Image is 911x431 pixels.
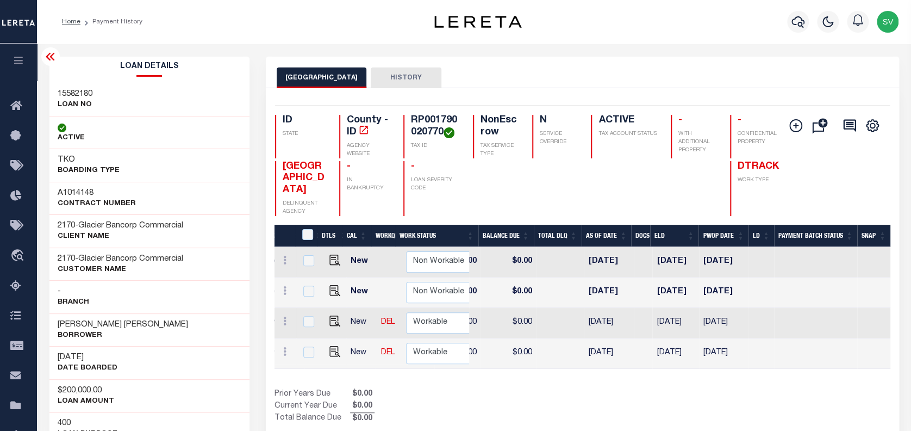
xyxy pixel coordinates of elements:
[346,338,377,369] td: New
[274,401,350,412] td: Current Year Due
[58,231,183,242] p: CLIENT Name
[49,57,249,77] h2: Loan Details
[283,115,326,127] h4: ID
[58,155,120,165] h3: TKO
[371,225,395,247] th: WorkQ
[584,278,634,308] td: [DATE]
[540,115,578,127] h4: N
[283,200,326,216] p: DELINQUENT AGENCY
[678,130,717,155] p: WITH ADDITIONAL PROPERTY
[347,162,351,171] span: -
[62,19,80,25] a: Home
[58,133,85,144] p: ACTIVE
[274,225,295,247] th: &nbsp;&nbsp;&nbsp;&nbsp;&nbsp;&nbsp;&nbsp;&nbsp;&nbsp;&nbsp;
[411,142,460,150] p: TAX ID
[582,225,632,247] th: As of Date: activate to sort column ascending
[540,130,578,146] p: SERVICE OVERRIDE
[350,401,375,412] span: $0.00
[699,247,748,278] td: [DATE]
[58,352,117,363] h3: [DATE]
[80,17,142,27] li: Payment History
[584,338,634,369] td: [DATE]
[346,278,377,308] td: New
[347,176,390,193] p: IN BANKRUPTCY
[478,225,534,247] th: Balance Due: activate to sort column ascending
[346,308,377,338] td: New
[584,308,634,338] td: [DATE]
[699,338,748,369] td: [DATE]
[58,297,89,308] p: Branch
[371,67,441,88] button: HISTORY
[434,16,521,28] img: logo-dark.svg
[10,249,28,263] i: travel_explore
[598,115,657,127] h4: ACTIVE
[58,220,183,231] h3: -
[58,221,75,230] span: 2170
[347,115,390,138] h4: County - ID
[58,396,114,407] p: LOAN AMOUNT
[350,389,375,401] span: $0.00
[411,115,460,138] h4: RP001790020770
[652,338,698,369] td: [DATE]
[631,225,650,247] th: Docs
[857,225,890,247] th: SNAP: activate to sort column ascending
[584,247,634,278] td: [DATE]
[58,100,92,110] p: LOAN NO
[481,247,536,278] td: $0.00
[699,308,748,338] td: [DATE]
[78,221,183,230] span: Glacier Bancorp Commercial
[598,130,657,138] p: TAX ACCOUNT STATUS
[652,308,698,338] td: [DATE]
[481,115,519,138] h4: NonEscrow
[481,278,536,308] td: $0.00
[650,225,698,247] th: ELD: activate to sort column ascending
[277,67,366,88] button: [GEOGRAPHIC_DATA]
[395,225,469,247] th: Work Status
[58,199,136,210] p: Contract Number
[78,255,183,263] span: Glacier Bancorp Commercial
[481,338,536,369] td: $0.00
[738,162,779,171] span: DTRACK
[58,188,136,199] h3: A1014148
[58,385,114,396] h3: $200,000.00
[58,319,188,330] h3: [PERSON_NAME] [PERSON_NAME]
[58,418,117,429] h3: 400
[58,286,89,297] h3: -
[274,389,350,401] td: Prior Years Due
[698,225,748,247] th: PWOP Date: activate to sort column ascending
[58,89,92,100] h3: 15582180
[347,142,390,158] p: AGENCY WEBSITE
[774,225,857,247] th: Payment Batch Status: activate to sort column ascending
[652,278,698,308] td: [DATE]
[58,254,183,264] h3: -
[317,225,342,247] th: DTLS
[652,247,698,278] td: [DATE]
[346,247,377,278] td: New
[283,130,326,138] p: STATE
[738,130,781,146] p: CONFIDENTIAL PROPERTY
[534,225,582,247] th: Total DLQ: activate to sort column ascending
[58,165,120,176] p: BOARDING TYPE
[58,363,117,374] p: DATE BOARDED
[274,412,350,424] td: Total Balance Due
[738,115,741,125] span: -
[342,225,371,247] th: CAL: activate to sort column ascending
[381,349,395,356] a: DEL
[295,225,317,247] th: &nbsp;
[381,318,395,326] a: DEL
[350,413,375,425] span: $0.00
[481,142,519,158] p: TAX SERVICE TYPE
[58,264,183,275] p: CUSTOMER Name
[748,225,774,247] th: LD: activate to sort column ascending
[678,115,682,125] span: -
[58,330,188,341] p: Borrower
[283,162,325,195] span: [GEOGRAPHIC_DATA]
[481,308,536,338] td: $0.00
[411,162,415,171] span: -
[699,278,748,308] td: [DATE]
[58,255,75,263] span: 2170
[738,176,781,184] p: WORK TYPE
[411,176,460,193] p: LOAN SEVERITY CODE
[877,11,898,33] img: svg+xml;base64,PHN2ZyB4bWxucz0iaHR0cDovL3d3dy53My5vcmcvMjAwMC9zdmciIHBvaW50ZXItZXZlbnRzPSJub25lIi...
